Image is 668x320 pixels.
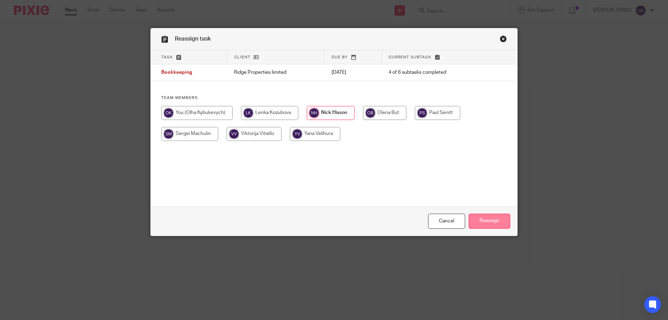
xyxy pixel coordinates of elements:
span: Bookkeeping [161,70,192,75]
td: 4 of 6 subtasks completed [382,64,487,81]
input: Reassign [469,214,510,229]
span: Due by [332,55,348,59]
span: Reassign task [175,36,211,42]
p: [DATE] [332,69,375,76]
a: Close this dialog window [500,35,507,45]
p: Ridge Properties limited [234,69,318,76]
span: Task [161,55,173,59]
a: Close this dialog window [428,214,465,229]
span: Client [234,55,250,59]
h4: Team members [161,95,507,101]
span: Current subtask [389,55,432,59]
